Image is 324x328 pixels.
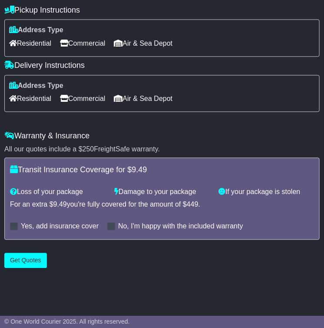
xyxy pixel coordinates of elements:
span: 449 [187,201,198,208]
h4: Transit Insurance Coverage for $ [10,165,314,174]
div: If your package is stolen [214,187,318,196]
button: Get Quotes [4,253,47,268]
label: No, I'm happy with the included warranty [118,222,243,230]
label: Address Type [9,81,63,90]
h4: Warranty & Insurance [4,131,320,141]
label: Yes, add insurance cover [21,222,99,230]
div: For an extra $ you're fully covered for the amount of $ . [10,200,314,208]
span: © One World Courier 2025. All rights reserved. [4,318,130,325]
span: Commercial [60,37,105,50]
div: Loss of your package [6,187,110,196]
span: Air & Sea Depot [114,92,173,105]
label: Address Type [9,26,63,34]
span: 250 [83,145,94,153]
span: 9.49 [53,201,67,208]
div: Damage to your package [110,187,214,196]
h4: Delivery Instructions [4,61,320,70]
div: All our quotes include a $ FreightSafe warranty. [4,145,320,153]
span: Residential [9,37,51,50]
span: Commercial [60,92,105,105]
span: Residential [9,92,51,105]
span: 9.49 [132,165,147,174]
h4: Pickup Instructions [4,6,320,15]
span: Air & Sea Depot [114,37,173,50]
